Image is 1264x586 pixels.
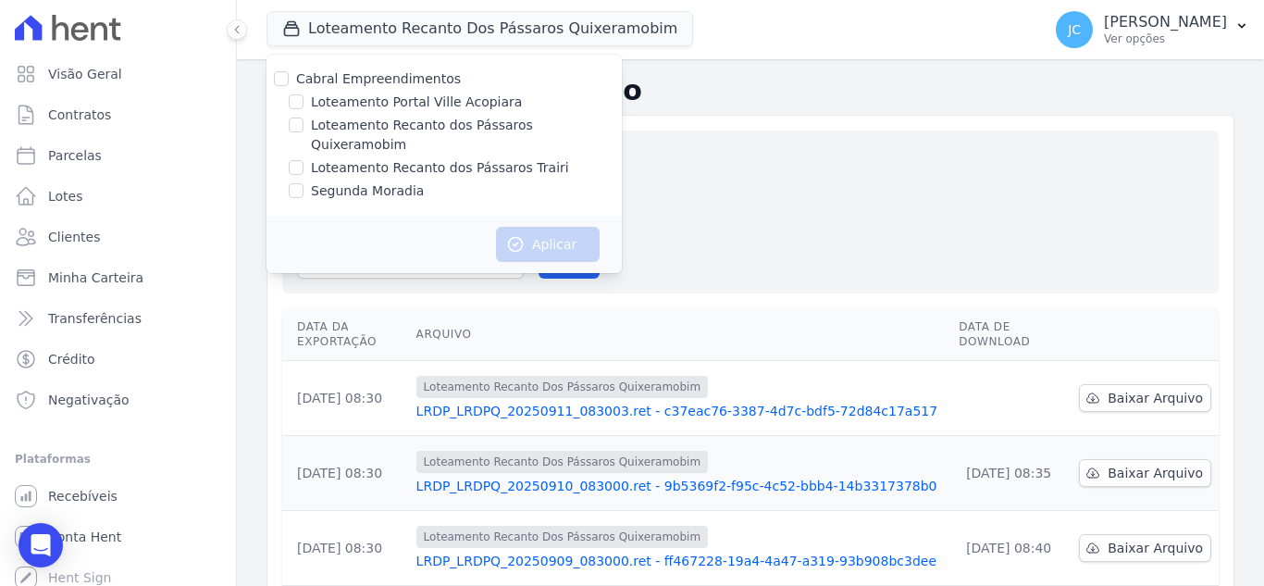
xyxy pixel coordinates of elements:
[48,487,118,505] span: Recebíveis
[48,391,130,409] span: Negativação
[266,74,1234,107] h2: Exportações de Retorno
[1104,31,1227,46] p: Ver opções
[311,116,622,155] label: Loteamento Recanto dos Pássaros Quixeramobim
[282,436,409,511] td: [DATE] 08:30
[7,300,229,337] a: Transferências
[416,526,709,548] span: Loteamento Recanto Dos Pássaros Quixeramobim
[409,308,952,361] th: Arquivo
[48,187,83,206] span: Lotes
[951,308,1072,361] th: Data de Download
[951,511,1072,586] td: [DATE] 08:40
[1079,534,1211,562] a: Baixar Arquivo
[311,93,522,112] label: Loteamento Portal Ville Acopiara
[1108,389,1203,407] span: Baixar Arquivo
[48,228,100,246] span: Clientes
[282,361,409,436] td: [DATE] 08:30
[48,528,121,546] span: Conta Hent
[48,268,143,287] span: Minha Carteira
[951,436,1072,511] td: [DATE] 08:35
[7,96,229,133] a: Contratos
[7,381,229,418] a: Negativação
[416,376,709,398] span: Loteamento Recanto Dos Pássaros Quixeramobim
[48,350,95,368] span: Crédito
[416,477,945,495] a: LRDP_LRDPQ_20250910_083000.ret - 9b5369f2-f95c-4c52-bbb4-14b3317378b0
[282,511,409,586] td: [DATE] 08:30
[1108,464,1203,482] span: Baixar Arquivo
[19,523,63,567] div: Open Intercom Messenger
[1079,459,1211,487] a: Baixar Arquivo
[1108,539,1203,557] span: Baixar Arquivo
[416,552,945,570] a: LRDP_LRDPQ_20250909_083000.ret - ff467228-19a4-4a47-a319-93b908bc3dee
[7,218,229,256] a: Clientes
[416,451,709,473] span: Loteamento Recanto Dos Pássaros Quixeramobim
[15,448,221,470] div: Plataformas
[311,158,569,178] label: Loteamento Recanto dos Pássaros Trairi
[416,402,945,420] a: LRDP_LRDPQ_20250911_083003.ret - c37eac76-3387-4d7c-bdf5-72d84c17a517
[48,146,102,165] span: Parcelas
[7,56,229,93] a: Visão Geral
[7,259,229,296] a: Minha Carteira
[7,341,229,378] a: Crédito
[496,227,600,262] button: Aplicar
[1079,384,1211,412] a: Baixar Arquivo
[7,478,229,515] a: Recebíveis
[311,181,424,201] label: Segunda Moradia
[1041,4,1264,56] button: JC [PERSON_NAME] Ver opções
[7,518,229,555] a: Conta Hent
[7,137,229,174] a: Parcelas
[282,308,409,361] th: Data da Exportação
[48,65,122,83] span: Visão Geral
[1104,13,1227,31] p: [PERSON_NAME]
[48,106,111,124] span: Contratos
[266,11,693,46] button: Loteamento Recanto Dos Pássaros Quixeramobim
[1068,23,1081,36] span: JC
[48,309,142,328] span: Transferências
[296,71,461,86] label: Cabral Empreendimentos
[7,178,229,215] a: Lotes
